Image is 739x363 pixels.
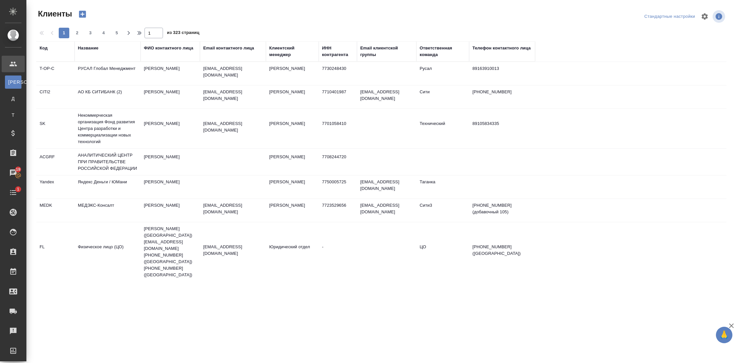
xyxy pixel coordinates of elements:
[112,28,122,38] button: 5
[266,62,319,85] td: [PERSON_NAME]
[319,117,357,140] td: 7701058410
[416,117,469,140] td: Технический
[472,65,532,72] p: 89163910013
[266,175,319,198] td: [PERSON_NAME]
[75,62,141,85] td: РУСАЛ Глобал Менеджмент
[322,45,354,58] div: ИНН контрагента
[36,9,72,19] span: Клиенты
[719,328,730,342] span: 🙏
[85,30,96,36] span: 3
[12,166,24,173] span: 19
[141,150,200,173] td: [PERSON_NAME]
[357,199,416,222] td: [EMAIL_ADDRESS][DOMAIN_NAME]
[472,120,532,127] p: 89105834335
[141,117,200,140] td: [PERSON_NAME]
[5,108,21,122] a: Т
[36,62,75,85] td: T-OP-C
[98,28,109,38] button: 4
[75,175,141,198] td: Яндекс Деньги / ЮМани
[713,10,726,23] span: Посмотреть информацию
[360,45,413,58] div: Email клиентской группы
[269,45,315,58] div: Клиентский менеджер
[8,95,18,102] span: Д
[75,9,90,20] button: Создать
[141,199,200,222] td: [PERSON_NAME]
[266,199,319,222] td: [PERSON_NAME]
[266,117,319,140] td: [PERSON_NAME]
[203,89,263,102] p: [EMAIL_ADDRESS][DOMAIN_NAME]
[716,327,732,343] button: 🙏
[2,184,25,201] a: 1
[2,165,25,181] a: 19
[472,244,532,257] p: [PHONE_NUMBER] ([GEOGRAPHIC_DATA])
[36,199,75,222] td: MEDK
[75,85,141,108] td: АО КБ СИТИБАНК (2)
[266,240,319,263] td: Юридический отдел
[141,175,200,198] td: [PERSON_NAME]
[8,112,18,118] span: Т
[357,85,416,108] td: [EMAIL_ADDRESS][DOMAIN_NAME]
[472,89,532,95] p: [PHONE_NUMBER]
[319,150,357,173] td: 7708244720
[36,150,75,173] td: ACGRF
[5,76,21,89] a: [PERSON_NAME]
[112,30,122,36] span: 5
[75,149,141,175] td: АНАЛИТИЧЕСКИЙ ЦЕНТР ПРИ ПРАВИТЕЛЬСТВЕ РОССИЙСКОЙ ФЕДЕРАЦИИ
[13,186,23,193] span: 1
[697,9,713,24] span: Настроить таблицу
[75,109,141,148] td: Некоммерческая организация Фонд развития Центра разработки и коммерциализации новых технологий
[141,222,200,282] td: [PERSON_NAME] ([GEOGRAPHIC_DATA]) [EMAIL_ADDRESS][DOMAIN_NAME] [PHONE_NUMBER] ([GEOGRAPHIC_DATA])...
[203,45,254,51] div: Email контактного лица
[141,62,200,85] td: [PERSON_NAME]
[72,28,82,38] button: 2
[36,240,75,263] td: FL
[36,175,75,198] td: Yandex
[141,85,200,108] td: [PERSON_NAME]
[78,45,98,51] div: Название
[36,85,75,108] td: CITI2
[144,45,193,51] div: ФИО контактного лица
[416,199,469,222] td: Сити3
[72,30,82,36] span: 2
[319,85,357,108] td: 7710401987
[319,175,357,198] td: 7750005725
[416,240,469,263] td: ЦО
[319,199,357,222] td: 7723529656
[416,62,469,85] td: Русал
[203,120,263,134] p: [EMAIL_ADDRESS][DOMAIN_NAME]
[416,85,469,108] td: Сити
[319,240,357,263] td: -
[8,79,18,85] span: [PERSON_NAME]
[472,45,531,51] div: Телефон контактного лица
[75,199,141,222] td: МЕДЭКС-Консалт
[266,150,319,173] td: [PERSON_NAME]
[420,45,466,58] div: Ответственная команда
[85,28,96,38] button: 3
[203,244,263,257] p: [EMAIL_ADDRESS][DOMAIN_NAME]
[167,29,199,38] span: из 323 страниц
[472,202,532,215] p: [PHONE_NUMBER] (добавочный 105)
[75,240,141,263] td: Физическое лицо (ЦО)
[266,85,319,108] td: [PERSON_NAME]
[98,30,109,36] span: 4
[416,175,469,198] td: Таганка
[40,45,48,51] div: Код
[36,117,75,140] td: SK
[203,65,263,78] p: [EMAIL_ADDRESS][DOMAIN_NAME]
[5,92,21,105] a: Д
[357,175,416,198] td: [EMAIL_ADDRESS][DOMAIN_NAME]
[319,62,357,85] td: 7730248430
[643,12,697,22] div: split button
[203,202,263,215] p: [EMAIL_ADDRESS][DOMAIN_NAME]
